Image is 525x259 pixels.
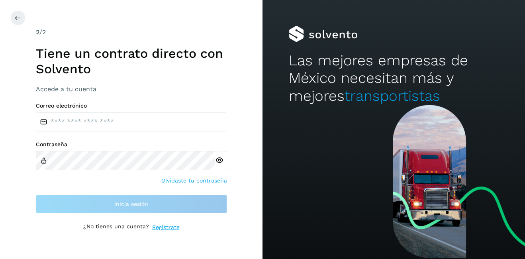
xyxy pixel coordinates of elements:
[36,28,39,36] span: 2
[114,201,148,207] span: Inicia sesión
[36,85,227,93] h3: Accede a tu cuenta
[36,46,227,77] h1: Tiene un contrato directo con Solvento
[289,52,499,105] h2: Las mejores empresas de México necesitan más y mejores
[36,27,227,37] div: /2
[161,177,227,185] a: Olvidaste tu contraseña
[152,223,180,232] a: Regístrate
[83,223,149,232] p: ¿No tienes una cuenta?
[36,102,227,109] label: Correo electrónico
[345,87,440,104] span: transportistas
[36,141,227,148] label: Contraseña
[36,194,227,214] button: Inicia sesión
